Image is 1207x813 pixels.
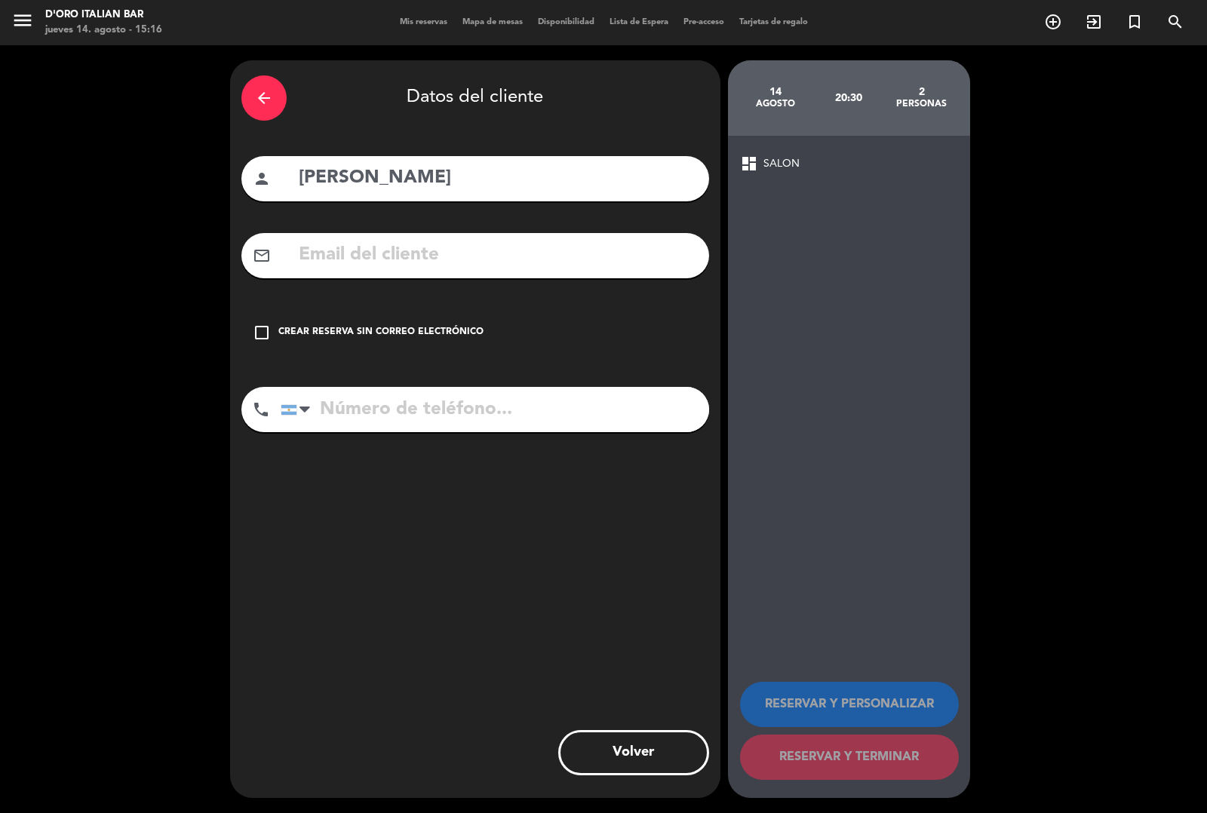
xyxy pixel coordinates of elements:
div: agosto [739,98,812,110]
button: RESERVAR Y PERSONALIZAR [740,682,959,727]
div: 20:30 [812,72,885,124]
div: 2 [885,86,958,98]
div: jueves 14. agosto - 15:16 [45,23,162,38]
span: Pre-acceso [676,18,732,26]
input: Email del cliente [297,240,698,271]
span: Tarjetas de regalo [732,18,815,26]
span: dashboard [740,155,758,173]
div: Argentina: +54 [281,388,316,431]
i: arrow_back [255,89,273,107]
i: mail_outline [253,247,271,265]
span: Mapa de mesas [455,18,530,26]
div: Crear reserva sin correo electrónico [278,325,484,340]
input: Nombre del cliente [297,163,698,194]
span: Mis reservas [392,18,455,26]
span: Disponibilidad [530,18,602,26]
button: Volver [558,730,709,775]
i: turned_in_not [1126,13,1144,31]
i: person [253,170,271,188]
i: check_box_outline_blank [253,324,271,342]
span: SALON [763,155,800,173]
div: 14 [739,86,812,98]
div: Datos del cliente [241,72,709,124]
i: search [1166,13,1184,31]
i: add_circle_outline [1044,13,1062,31]
span: Lista de Espera [602,18,676,26]
i: exit_to_app [1085,13,1103,31]
button: menu [11,9,34,37]
div: personas [885,98,958,110]
div: D'oro Italian Bar [45,8,162,23]
i: menu [11,9,34,32]
button: RESERVAR Y TERMINAR [740,735,959,780]
input: Número de teléfono... [281,387,709,432]
i: phone [252,400,270,419]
